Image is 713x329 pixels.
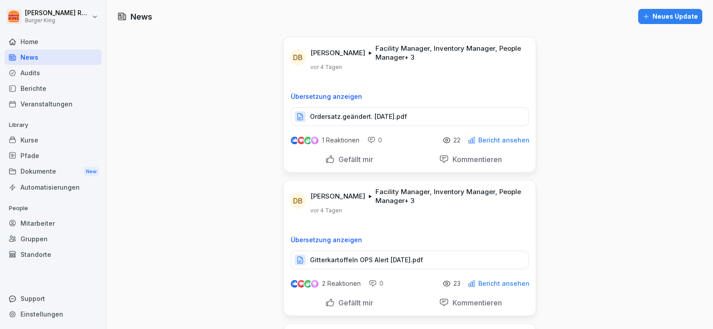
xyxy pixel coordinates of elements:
[304,137,312,144] img: celebrate
[453,280,460,287] p: 23
[291,280,298,287] img: like
[322,280,361,287] p: 2 Reaktionen
[311,136,318,144] img: inspiring
[375,44,525,62] p: Facility Manager, Inventory Manager, People Manager + 3
[310,207,342,214] p: vor 4 Tagen
[298,280,305,287] img: love
[290,49,306,65] div: DB
[4,49,102,65] a: News
[4,291,102,306] div: Support
[453,137,460,144] p: 22
[310,112,407,121] p: Ordersatz.geändert. [DATE].pdf
[449,155,502,164] p: Kommentieren
[130,11,152,23] h1: News
[322,137,359,144] p: 1 Reaktionen
[291,93,529,100] p: Übersetzung anzeigen
[4,306,102,322] a: Einstellungen
[4,215,102,231] a: Mitarbeiter
[643,12,698,21] div: Neues Update
[638,9,702,24] button: Neues Update
[367,136,382,145] div: 0
[375,187,525,205] p: Facility Manager, Inventory Manager, People Manager + 3
[4,247,102,262] a: Standorte
[25,17,90,24] p: Burger King
[478,280,530,287] p: Bericht ansehen
[291,236,529,244] p: Übersetzung anzeigen
[291,137,298,144] img: like
[4,163,102,180] div: Dokumente
[298,137,305,144] img: love
[4,231,102,247] a: Gruppen
[4,179,102,195] a: Automatisierungen
[4,118,102,132] p: Library
[291,258,529,267] a: Gitterkartoffeln OPS Alert [DATE].pdf
[335,298,373,307] p: Gefällt mir
[291,115,529,124] a: Ordersatz.geändert. [DATE].pdf
[310,49,365,57] p: [PERSON_NAME]
[335,155,373,164] p: Gefällt mir
[290,193,306,209] div: DB
[449,298,502,307] p: Kommentieren
[4,163,102,180] a: DokumenteNew
[84,167,99,177] div: New
[310,256,423,264] p: Gitterkartoffeln OPS Alert [DATE].pdf
[4,132,102,148] a: Kurse
[4,148,102,163] a: Pfade
[4,65,102,81] a: Audits
[25,9,90,17] p: [PERSON_NAME] Rohrich
[310,192,365,201] p: [PERSON_NAME]
[4,34,102,49] a: Home
[310,64,342,71] p: vor 4 Tagen
[4,201,102,215] p: People
[4,96,102,112] a: Veranstaltungen
[304,280,312,288] img: celebrate
[478,137,530,144] p: Bericht ansehen
[311,280,318,288] img: inspiring
[4,81,102,96] a: Berichte
[369,279,383,288] div: 0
